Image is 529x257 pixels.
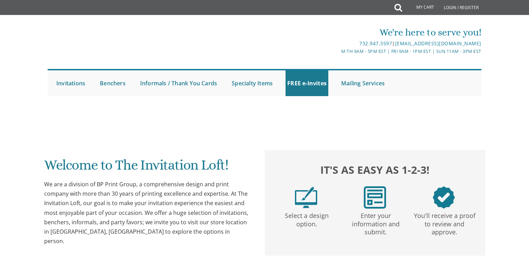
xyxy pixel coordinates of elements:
img: step3.png [433,186,455,209]
p: You'll receive a proof to review and approve. [411,209,478,236]
a: Informals / Thank You Cards [138,70,219,96]
p: Select a design option. [274,209,340,228]
h2: It's as easy as 1-2-3! [272,162,478,178]
div: | [193,39,481,48]
a: 732.947.3597 [359,40,392,47]
img: step2.png [364,186,386,209]
div: M-Th 9am - 5pm EST | Fri 9am - 1pm EST | Sun 11am - 3pm EST [193,48,481,55]
img: step1.png [295,186,317,209]
a: Invitations [55,70,87,96]
p: Enter your information and submit. [343,209,409,236]
a: Benchers [98,70,127,96]
div: We're here to serve you! [193,25,481,39]
a: FREE e-Invites [286,70,328,96]
a: [EMAIL_ADDRESS][DOMAIN_NAME] [395,40,481,47]
div: We are a division of BP Print Group, a comprehensive design and print company with more than 30 y... [44,180,251,246]
a: Mailing Services [339,70,386,96]
a: Specialty Items [230,70,274,96]
h1: Welcome to The Invitation Loft! [44,157,251,178]
a: My Cart [401,1,439,15]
